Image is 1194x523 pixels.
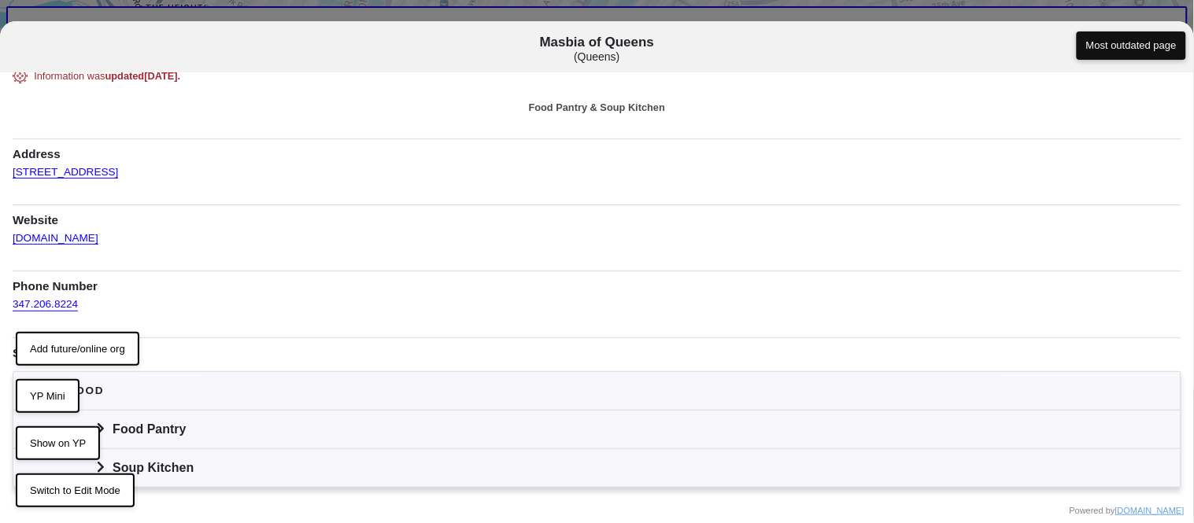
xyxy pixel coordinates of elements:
[102,35,1092,64] span: Masbia of Queens
[16,332,139,366] button: Add future/online org
[13,271,1181,294] h1: Phone Number
[1077,31,1186,60] button: Most outdated page
[13,204,1181,228] h1: Website
[13,448,1181,487] div: Soup Kitchen
[13,288,78,311] a: 347.206.8224
[16,379,79,414] button: YP Mini
[13,138,1181,162] h1: Address
[16,426,100,461] button: Show on YP
[13,337,1181,361] h1: Services Offered:
[105,70,181,82] span: updated [DATE] .
[102,50,1092,64] div: ( Queens )
[68,382,104,399] div: Food
[1070,504,1185,517] div: Powered by
[13,410,1181,448] div: Food Pantry
[13,100,1181,115] div: Food Pantry & Soup Kitchen
[13,222,98,245] a: [DOMAIN_NAME]
[13,156,118,179] a: [STREET_ADDRESS]
[34,68,1160,83] div: Information was
[16,473,135,508] button: Switch to Edit Mode
[1115,506,1185,515] a: [DOMAIN_NAME]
